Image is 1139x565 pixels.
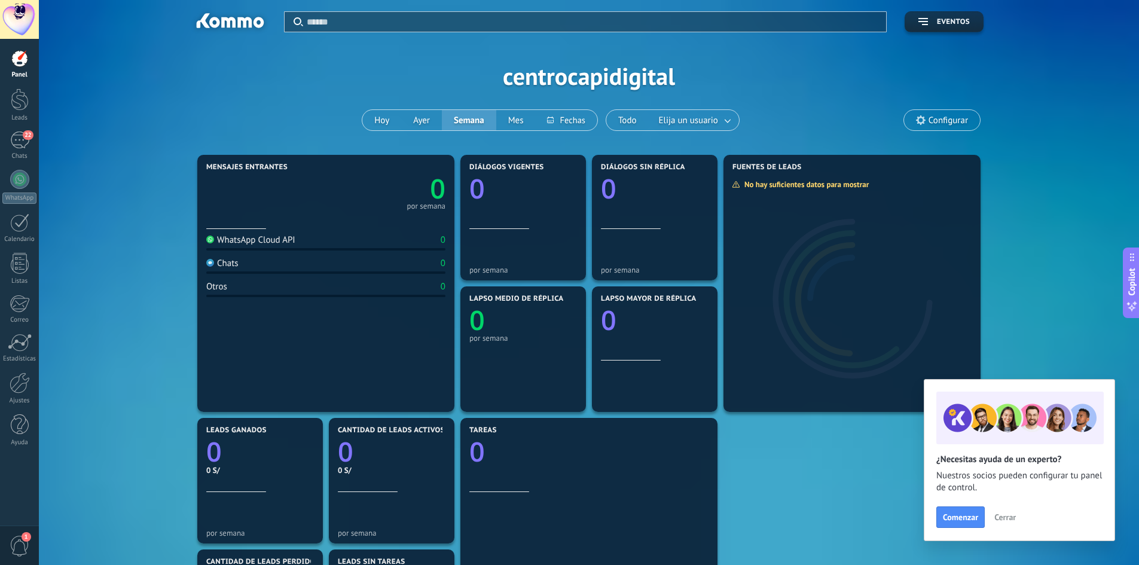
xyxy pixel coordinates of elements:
[656,112,720,129] span: Elija un usuario
[936,470,1103,494] span: Nuestros socios pueden configurar tu panel de control.
[362,110,401,130] button: Hoy
[1126,268,1138,295] span: Copilot
[469,433,485,470] text: 0
[601,163,685,172] span: Diálogos sin réplica
[206,281,227,292] div: Otros
[469,334,577,343] div: por semana
[469,433,709,470] a: 0
[469,265,577,274] div: por semana
[601,295,696,303] span: Lapso mayor de réplica
[469,426,497,435] span: Tareas
[206,465,314,475] div: 0 S/
[2,114,37,122] div: Leads
[441,281,445,292] div: 0
[2,439,37,447] div: Ayuda
[206,426,267,435] span: Leads ganados
[206,163,288,172] span: Mensajes entrantes
[989,508,1021,526] button: Cerrar
[441,234,445,246] div: 0
[2,71,37,79] div: Panel
[206,433,314,470] a: 0
[994,513,1016,521] span: Cerrar
[401,110,442,130] button: Ayer
[936,506,985,528] button: Comenzar
[23,130,33,140] span: 22
[905,11,984,32] button: Eventos
[326,170,445,207] a: 0
[338,426,445,435] span: Cantidad de leads activos
[732,163,802,172] span: Fuentes de leads
[732,179,877,190] div: No hay suficientes datos para mostrar
[649,110,739,130] button: Elija un usuario
[2,193,36,204] div: WhatsApp
[2,152,37,160] div: Chats
[601,265,709,274] div: por semana
[441,258,445,269] div: 0
[338,433,445,470] a: 0
[601,170,616,207] text: 0
[469,170,485,207] text: 0
[22,532,31,542] span: 1
[943,513,978,521] span: Comenzar
[338,529,445,537] div: por semana
[469,163,544,172] span: Diálogos vigentes
[929,115,968,126] span: Configurar
[206,258,239,269] div: Chats
[469,295,564,303] span: Lapso medio de réplica
[601,302,616,338] text: 0
[2,316,37,324] div: Correo
[338,465,445,475] div: 0 S/
[430,170,445,207] text: 0
[442,110,496,130] button: Semana
[206,529,314,537] div: por semana
[2,397,37,405] div: Ajustes
[206,236,214,243] img: WhatsApp Cloud API
[338,433,353,470] text: 0
[937,18,970,26] span: Eventos
[2,355,37,363] div: Estadísticas
[535,110,597,130] button: Fechas
[407,203,445,209] div: por semana
[206,259,214,267] img: Chats
[2,277,37,285] div: Listas
[936,454,1103,465] h2: ¿Necesitas ayuda de un experto?
[496,110,536,130] button: Mes
[469,302,485,338] text: 0
[206,234,295,246] div: WhatsApp Cloud API
[2,236,37,243] div: Calendario
[606,110,649,130] button: Todo
[206,433,222,470] text: 0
